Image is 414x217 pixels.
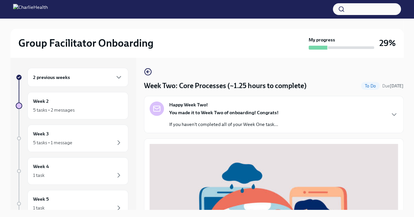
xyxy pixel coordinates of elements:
[382,83,404,89] span: September 16th, 2025 10:00
[13,4,48,14] img: CharlieHealth
[169,110,279,116] strong: You made it to Week Two of onboarding! Congrats!
[33,107,75,113] div: 5 tasks • 2 messages
[16,157,128,185] a: Week 41 task
[18,37,153,50] h2: Group Facilitator Onboarding
[33,139,72,146] div: 5 tasks • 1 message
[33,163,49,170] h6: Week 4
[144,81,307,91] h4: Week Two: Core Processes (~1.25 hours to complete)
[33,98,49,105] h6: Week 2
[33,172,45,178] div: 1 task
[309,37,335,43] strong: My progress
[33,205,45,211] div: 1 task
[33,195,49,203] h6: Week 5
[379,37,396,49] h3: 29%
[16,125,128,152] a: Week 35 tasks • 1 message
[33,130,49,137] h6: Week 3
[33,74,70,81] h6: 2 previous weeks
[16,92,128,119] a: Week 25 tasks • 2 messages
[390,84,404,88] strong: [DATE]
[361,84,380,88] span: To Do
[382,84,404,88] span: Due
[169,121,279,128] p: If you haven't completed all of your Week One task...
[27,68,128,87] div: 2 previous weeks
[169,101,208,108] strong: Happy Week Two!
